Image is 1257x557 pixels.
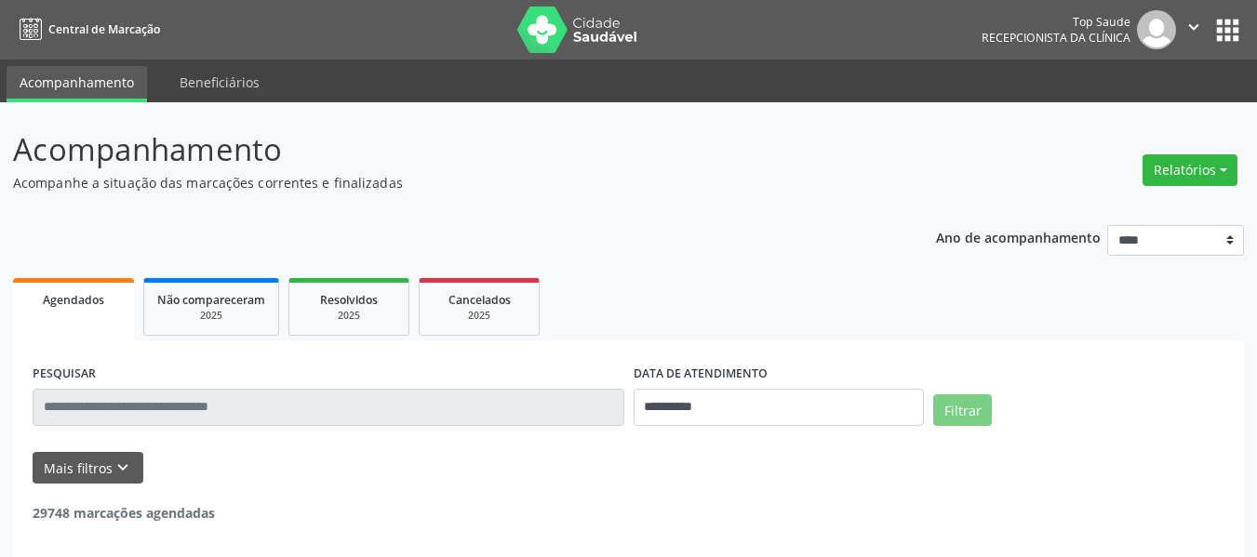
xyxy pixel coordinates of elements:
[33,452,143,484] button: Mais filtroskeyboard_arrow_down
[634,360,768,389] label: DATA DE ATENDIMENTO
[1176,10,1211,49] button: 
[167,66,273,99] a: Beneficiários
[433,309,526,323] div: 2025
[933,394,992,426] button: Filtrar
[936,225,1101,248] p: Ano de acompanhamento
[320,292,378,308] span: Resolvidos
[33,360,96,389] label: PESQUISAR
[113,458,133,478] i: keyboard_arrow_down
[1137,10,1176,49] img: img
[1143,154,1237,186] button: Relatórios
[982,30,1130,46] span: Recepcionista da clínica
[982,14,1130,30] div: Top Saude
[302,309,395,323] div: 2025
[48,21,160,37] span: Central de Marcação
[1183,17,1204,37] i: 
[43,292,104,308] span: Agendados
[13,173,875,192] p: Acompanhe a situação das marcações correntes e finalizadas
[33,504,215,522] strong: 29748 marcações agendadas
[157,292,265,308] span: Não compareceram
[157,309,265,323] div: 2025
[1211,14,1244,46] button: apps
[448,292,511,308] span: Cancelados
[13,126,875,173] p: Acompanhamento
[13,14,160,45] a: Central de Marcação
[7,66,147,102] a: Acompanhamento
